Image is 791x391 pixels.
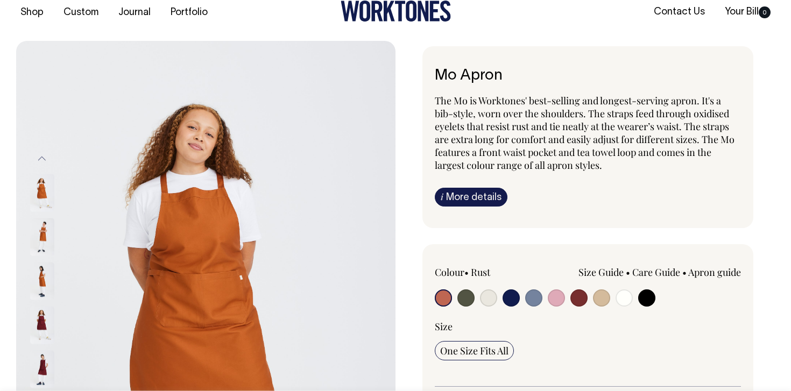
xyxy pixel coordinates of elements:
[682,266,687,279] span: •
[464,266,469,279] span: •
[166,4,212,22] a: Portfolio
[16,4,48,22] a: Shop
[30,174,54,211] img: rust
[435,341,514,360] input: One Size Fits All
[435,266,557,279] div: Colour
[440,344,508,357] span: One Size Fits All
[759,6,771,18] span: 0
[435,94,734,172] span: The Mo is Worktones' best-selling and longest-serving apron. It's a bib-style, worn over the shou...
[721,3,775,21] a: Your Bill0
[471,266,490,279] label: Rust
[435,68,741,84] h6: Mo Apron
[688,266,741,279] a: Apron guide
[441,191,443,202] span: i
[114,4,155,22] a: Journal
[34,147,50,171] button: Previous
[632,266,680,279] a: Care Guide
[578,266,624,279] a: Size Guide
[649,3,709,21] a: Contact Us
[435,188,507,207] a: iMore details
[30,350,54,388] img: burgundy
[30,262,54,300] img: rust
[30,306,54,344] img: burgundy
[435,320,741,333] div: Size
[59,4,103,22] a: Custom
[626,266,630,279] span: •
[30,218,54,255] img: rust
